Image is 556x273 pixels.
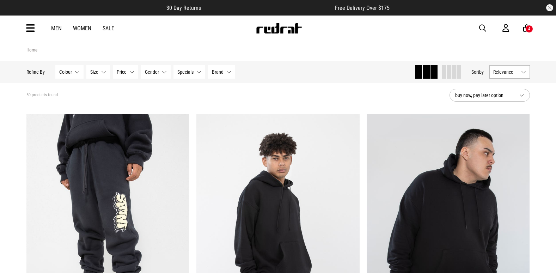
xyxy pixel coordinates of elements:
[455,91,514,99] span: buy now, pay later option
[26,47,37,53] a: Home
[528,26,530,31] div: 4
[479,69,484,75] span: by
[117,69,127,75] span: Price
[335,5,390,11] span: Free Delivery Over $175
[493,69,518,75] span: Relevance
[141,65,171,79] button: Gender
[450,89,530,102] button: buy now, pay later option
[26,92,58,98] span: 50 products found
[208,65,235,79] button: Brand
[177,69,194,75] span: Specials
[256,23,302,34] img: Redrat logo
[471,68,484,76] button: Sortby
[103,25,114,32] a: Sale
[166,5,201,11] span: 30 Day Returns
[59,69,72,75] span: Colour
[73,25,91,32] a: Women
[215,4,321,11] iframe: Customer reviews powered by Trustpilot
[55,65,84,79] button: Colour
[489,65,530,79] button: Relevance
[26,69,45,75] p: Refine By
[90,69,98,75] span: Size
[212,69,224,75] span: Brand
[51,25,62,32] a: Men
[113,65,138,79] button: Price
[523,25,530,32] a: 4
[173,65,205,79] button: Specials
[145,69,159,75] span: Gender
[86,65,110,79] button: Size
